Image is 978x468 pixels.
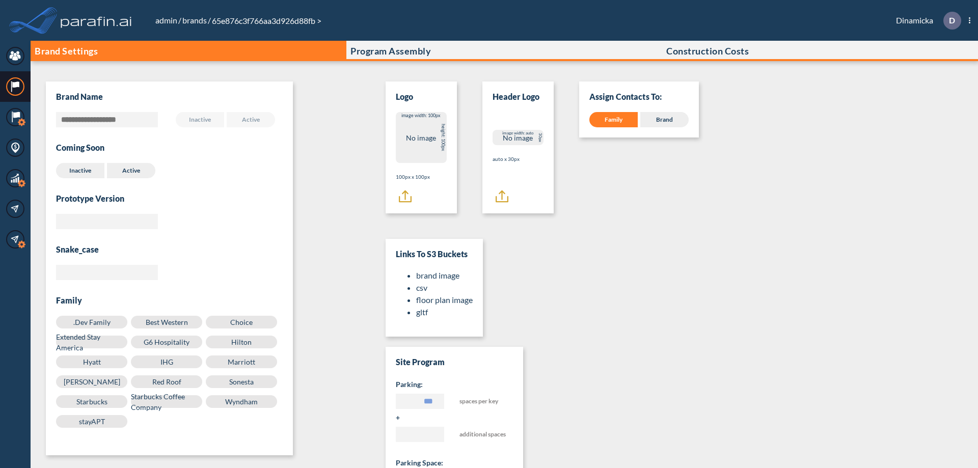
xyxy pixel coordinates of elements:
label: Red Roof [131,375,202,388]
a: brand image [416,270,459,280]
label: Inactive [56,163,104,178]
h3: Brand Name [56,92,103,102]
label: Marriott [206,355,277,368]
p: 100px x 100px [396,173,447,181]
h3: Prototype Version [56,194,283,204]
div: Family [589,112,638,127]
p: Program Assembly [350,46,431,56]
div: Dinamicka [881,12,970,30]
a: admin [154,15,178,25]
a: brands [181,15,208,25]
label: Starbucks Coffee Company [131,395,202,408]
p: Brand Settings [35,46,98,56]
a: csv [416,283,427,292]
span: 65e876c3f766aa3d926d88fb > [211,16,322,25]
h3: Links to S3 Buckets [396,249,473,259]
li: / [154,14,181,26]
p: Assign Contacts To: [589,92,689,102]
label: Sonesta [206,375,277,388]
p: auto x 30px [493,155,544,163]
label: stayAPT [56,415,127,428]
h3: Header Logo [493,92,539,102]
p: Construction Costs [666,46,749,56]
h5: Parking space: [396,458,513,468]
img: logo [59,10,134,31]
a: gltf [416,307,428,317]
a: floor plan image [416,295,473,305]
label: Inactive [176,112,224,127]
div: No image [493,130,544,145]
label: Hyatt [56,355,127,368]
h5: + [396,412,513,423]
label: .Dev Family [56,316,127,328]
label: G6 Hospitality [131,336,202,348]
label: Extended Stay America [56,336,127,348]
button: Brand Settings [31,41,346,61]
div: No image [396,112,447,163]
h5: Parking: [396,379,513,390]
label: Active [107,163,155,178]
h3: Site Program [396,357,513,367]
label: [PERSON_NAME] [56,375,127,388]
button: Program Assembly [346,41,662,61]
span: additional spaces [459,427,508,446]
label: Active [227,112,275,127]
h3: Family [56,295,283,306]
label: Hilton [206,336,277,348]
label: Choice [206,316,277,328]
label: IHG [131,355,202,368]
div: Brand [640,112,689,127]
span: spaces per key [459,394,508,412]
label: Wyndham [206,395,277,408]
p: D [949,16,955,25]
label: Starbucks [56,395,127,408]
h3: snake_case [56,244,283,255]
button: Construction Costs [662,41,978,61]
h3: Coming Soon [56,143,104,153]
h3: Logo [396,92,413,102]
li: / [181,14,211,26]
label: Best Western [131,316,202,328]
